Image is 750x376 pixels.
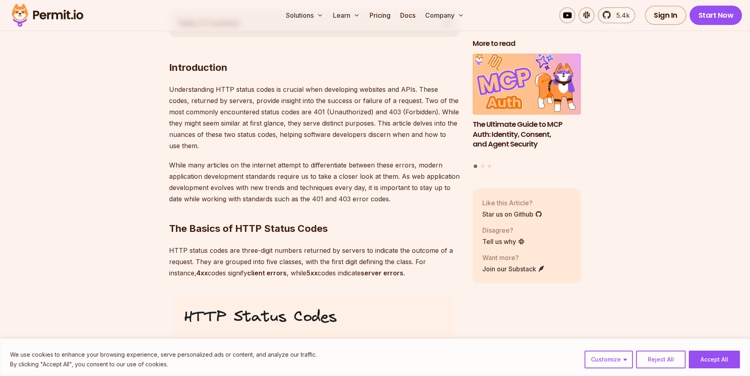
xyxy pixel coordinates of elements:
a: Docs [397,7,419,23]
a: The Ultimate Guide to MCP Auth: Identity, Consent, and Agent SecurityThe Ultimate Guide to MCP Au... [473,54,581,159]
a: 5.4k [598,7,635,23]
a: Pricing [366,7,394,23]
strong: 4xx [196,269,208,277]
a: Join our Substack [482,264,545,273]
img: Permit logo [8,2,87,29]
button: Company [422,7,467,23]
button: Customize [585,351,633,368]
strong: client errors [247,269,287,277]
div: Posts [473,54,581,169]
strong: server errors [361,269,403,277]
button: Go to slide 2 [481,164,484,167]
p: While many articles on the internet attempt to differentiate between these errors, modern applica... [169,159,460,205]
button: Learn [330,7,363,23]
li: 1 of 3 [473,54,581,159]
p: Like this Article? [482,198,542,207]
button: Solutions [283,7,326,23]
img: The Ultimate Guide to MCP Auth: Identity, Consent, and Agent Security [473,54,581,115]
a: Start Now [690,6,742,25]
button: Go to slide 1 [474,164,477,168]
button: Reject All [636,351,686,368]
h3: The Ultimate Guide to MCP Auth: Identity, Consent, and Agent Security [473,119,581,149]
span: 5.4k [612,10,630,20]
strong: 5xx [306,269,318,277]
button: Go to slide 3 [488,164,491,167]
p: Disagree? [482,225,525,235]
a: Sign In [645,6,686,25]
a: Star us on Github [482,209,542,219]
h2: More to read [473,39,581,49]
a: Tell us why [482,236,525,246]
h2: The Basics of HTTP Status Codes [169,190,460,235]
p: We use cookies to enhance your browsing experience, serve personalized ads or content, and analyz... [10,350,317,359]
button: Accept All [689,351,740,368]
p: By clicking "Accept All", you consent to our use of cookies. [10,359,317,369]
p: HTTP status codes are three-digit numbers returned by servers to indicate the outcome of a reques... [169,245,460,279]
p: Understanding HTTP status codes is crucial when developing websites and APIs. These codes, return... [169,84,460,151]
h2: Introduction [169,29,460,74]
p: Want more? [482,252,545,262]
